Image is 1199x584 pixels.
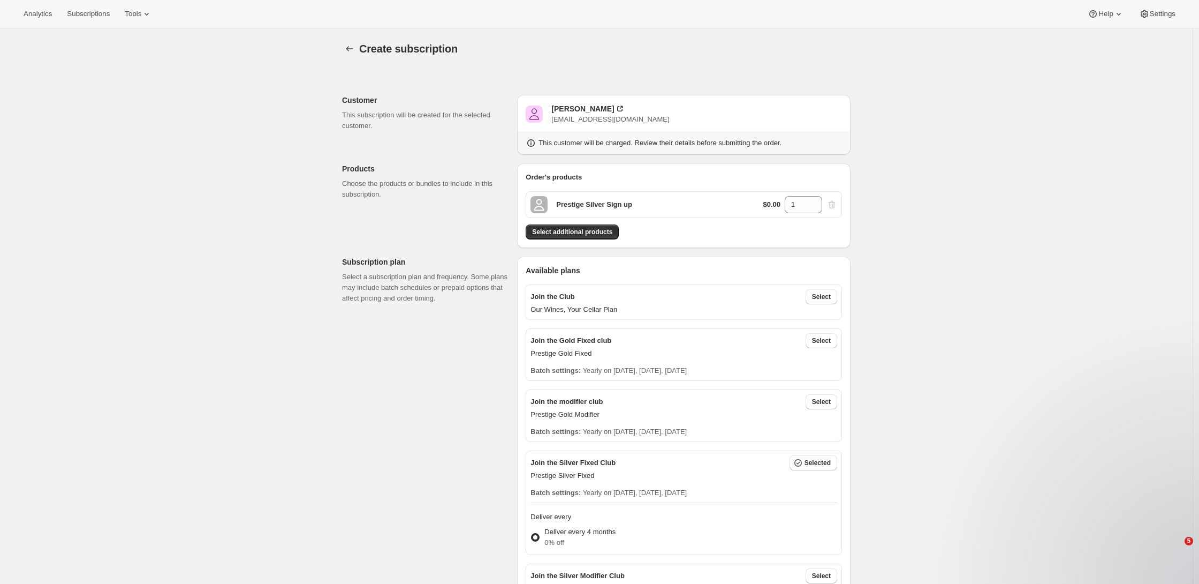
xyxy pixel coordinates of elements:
[60,6,116,21] button: Subscriptions
[530,335,611,346] p: Join the Gold Fixed club
[342,178,509,200] p: Choose the products or bundles to include in this subscription.
[1081,6,1130,21] button: Help
[805,459,831,467] span: Selected
[530,396,603,407] p: Join the modifier club
[583,428,687,436] span: Yearly on [DATE], [DATE], [DATE]
[530,571,625,581] p: Join the Silver Modifier Club
[530,366,581,375] span: Batch settings:
[1150,10,1175,18] span: Settings
[532,228,612,236] span: Select additional products
[530,348,837,359] p: Prestige Gold Fixed
[342,110,509,131] p: This subscription will be created for the selected customer.
[530,513,571,521] span: Deliver every
[790,455,837,470] button: Selected
[530,428,581,436] span: Batch settings:
[544,527,616,537] p: Deliver every 4 months
[583,489,687,497] span: Yearly on [DATE], [DATE], [DATE]
[530,470,837,481] p: Prestige Silver Fixed
[556,199,632,210] p: Prestige Silver Sign up
[551,103,614,114] div: [PERSON_NAME]
[530,489,581,497] span: Batch settings:
[1133,6,1182,21] button: Settings
[763,199,780,210] p: $0.00
[17,6,58,21] button: Analytics
[812,336,831,345] span: Select
[342,272,509,304] p: Select a subscription plan and frequency. Some plans may include batch schedules or prepaid optio...
[1098,10,1113,18] span: Help
[67,10,110,18] span: Subscriptions
[538,138,781,148] p: This customer will be charged. Review their details before submitting the order.
[806,333,837,348] button: Select
[530,409,837,420] p: Prestige Gold Modifier
[806,568,837,583] button: Select
[125,10,141,18] span: Tools
[544,537,616,548] p: 0% off
[806,289,837,304] button: Select
[530,291,574,302] p: Join the Club
[526,106,543,123] span: Angela Neal
[812,572,831,580] span: Select
[342,163,509,174] p: Products
[526,173,582,181] span: Order's products
[551,115,669,123] span: [EMAIL_ADDRESS][DOMAIN_NAME]
[812,398,831,406] span: Select
[526,224,619,239] button: Select additional products
[583,366,687,375] span: Yearly on [DATE], [DATE], [DATE]
[530,196,548,213] span: Default Title
[530,458,616,468] p: Join the Silver Fixed Club
[1185,537,1193,545] span: 5
[118,6,158,21] button: Tools
[342,257,509,267] p: Subscription plan
[24,10,52,18] span: Analytics
[359,43,458,55] span: Create subscription
[526,265,580,276] span: Available plans
[812,293,831,301] span: Select
[1163,537,1188,563] iframe: Intercom live chat
[806,394,837,409] button: Select
[530,304,837,315] p: Our Wines, Your Cellar Plan
[342,95,509,106] p: Customer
